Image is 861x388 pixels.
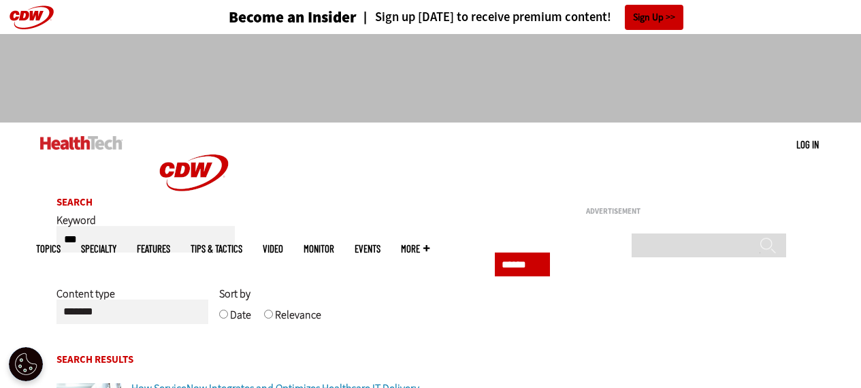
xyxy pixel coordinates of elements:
span: More [401,244,429,254]
button: Open Preferences [9,347,43,381]
h2: Search Results [56,355,551,365]
iframe: advertisement [183,48,679,109]
span: Specialty [81,244,116,254]
a: CDW [143,212,245,227]
a: Sign Up [625,5,683,30]
img: Home [40,136,123,150]
a: Sign up [DATE] to receive premium content! [357,11,611,24]
a: Video [263,244,283,254]
a: Become an Insider [178,10,357,25]
div: User menu [796,138,819,152]
a: MonITor [304,244,334,254]
img: Home [143,123,245,223]
span: Topics [36,244,61,254]
label: Relevance [275,308,321,332]
a: Events [355,244,380,254]
div: Cookie Settings [9,347,43,381]
label: Date [230,308,251,332]
label: Content type [56,287,115,311]
a: Features [137,244,170,254]
a: Tips & Tactics [191,244,242,254]
span: Sort by [219,287,250,301]
a: Log in [796,138,819,150]
h3: Become an Insider [229,10,357,25]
